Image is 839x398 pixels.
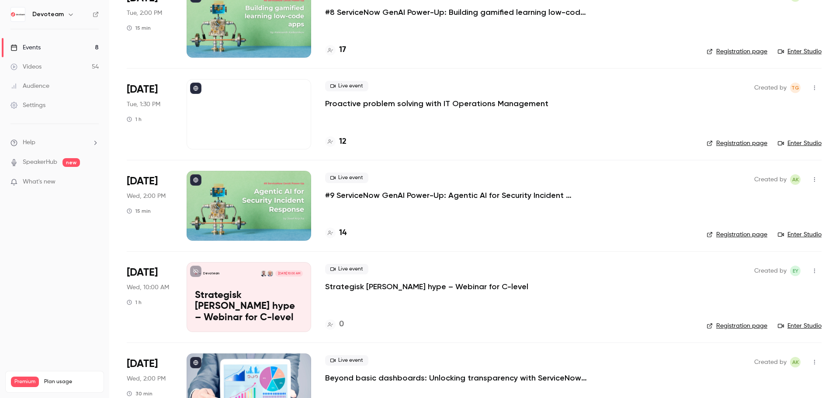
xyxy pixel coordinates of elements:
[127,390,153,397] div: 30 min
[754,174,787,185] span: Created by
[325,190,587,201] a: #9 ServiceNow GenAI Power-Up: Agentic AI for Security Incident Response
[127,24,151,31] div: 15 min
[127,262,173,332] div: Nov 5 Wed, 10:00 AM (Europe/Copenhagen)
[707,322,767,330] a: Registration page
[127,283,169,292] span: Wed, 10:00 AM
[127,171,173,241] div: Oct 29 Wed, 2:00 PM (Europe/Amsterdam)
[325,98,548,109] a: Proactive problem solving with IT Operations Management
[275,270,302,277] span: [DATE] 10:00 AM
[127,116,142,123] div: 1 h
[793,266,798,276] span: EY
[44,378,98,385] span: Plan usage
[10,138,99,147] li: help-dropdown-opener
[792,357,799,367] span: AK
[754,266,787,276] span: Created by
[325,81,368,91] span: Live event
[325,264,368,274] span: Live event
[10,62,42,71] div: Videos
[778,230,822,239] a: Enter Studio
[127,357,158,371] span: [DATE]
[127,208,151,215] div: 15 min
[790,266,801,276] span: Eva Yardley
[790,174,801,185] span: Adrianna Kielin
[203,271,219,276] p: Devoteam
[11,377,39,387] span: Premium
[88,178,99,186] iframe: Noticeable Trigger
[707,139,767,148] a: Registration page
[339,227,347,239] h4: 14
[791,83,799,93] span: TG
[339,318,344,330] h4: 0
[23,177,55,187] span: What's new
[790,83,801,93] span: Tereza Gáliková
[325,318,344,330] a: 0
[127,83,158,97] span: [DATE]
[127,79,173,149] div: Oct 14 Tue, 1:30 PM (Europe/Prague)
[267,270,273,277] img: Troels Astrup
[707,230,767,239] a: Registration page
[127,9,162,17] span: Tue, 2:00 PM
[754,83,787,93] span: Created by
[325,227,347,239] a: 14
[10,101,45,110] div: Settings
[754,357,787,367] span: Created by
[325,281,528,292] a: Strategisk [PERSON_NAME] hype – Webinar for C-level
[339,44,346,56] h4: 17
[62,158,80,167] span: new
[23,138,35,147] span: Help
[195,290,303,324] p: Strategisk [PERSON_NAME] hype – Webinar for C-level
[127,374,166,383] span: Wed, 2:00 PM
[778,47,822,56] a: Enter Studio
[325,355,368,366] span: Live event
[127,266,158,280] span: [DATE]
[11,7,25,21] img: Devoteam
[325,44,346,56] a: 17
[778,139,822,148] a: Enter Studio
[260,270,267,277] img: Nicholai Hviid Andersen
[10,43,41,52] div: Events
[127,192,166,201] span: Wed, 2:00 PM
[325,173,368,183] span: Live event
[790,357,801,367] span: Adrianna Kielin
[127,100,160,109] span: Tue, 1:30 PM
[325,7,587,17] a: #8 ServiceNow GenAI Power-Up: Building gamified learning low-code apps
[792,174,799,185] span: AK
[325,373,587,383] a: Beyond basic dashboards: Unlocking transparency with ServiceNow data reporting
[325,136,347,148] a: 12
[127,299,142,306] div: 1 h
[778,322,822,330] a: Enter Studio
[339,136,347,148] h4: 12
[187,262,311,332] a: Strategisk AI uden hype – Webinar for C-levelDevoteamTroels AstrupNicholai Hviid Andersen[DATE] 1...
[23,158,57,167] a: SpeakerHub
[707,47,767,56] a: Registration page
[127,174,158,188] span: [DATE]
[10,82,49,90] div: Audience
[32,10,64,19] h6: Devoteam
